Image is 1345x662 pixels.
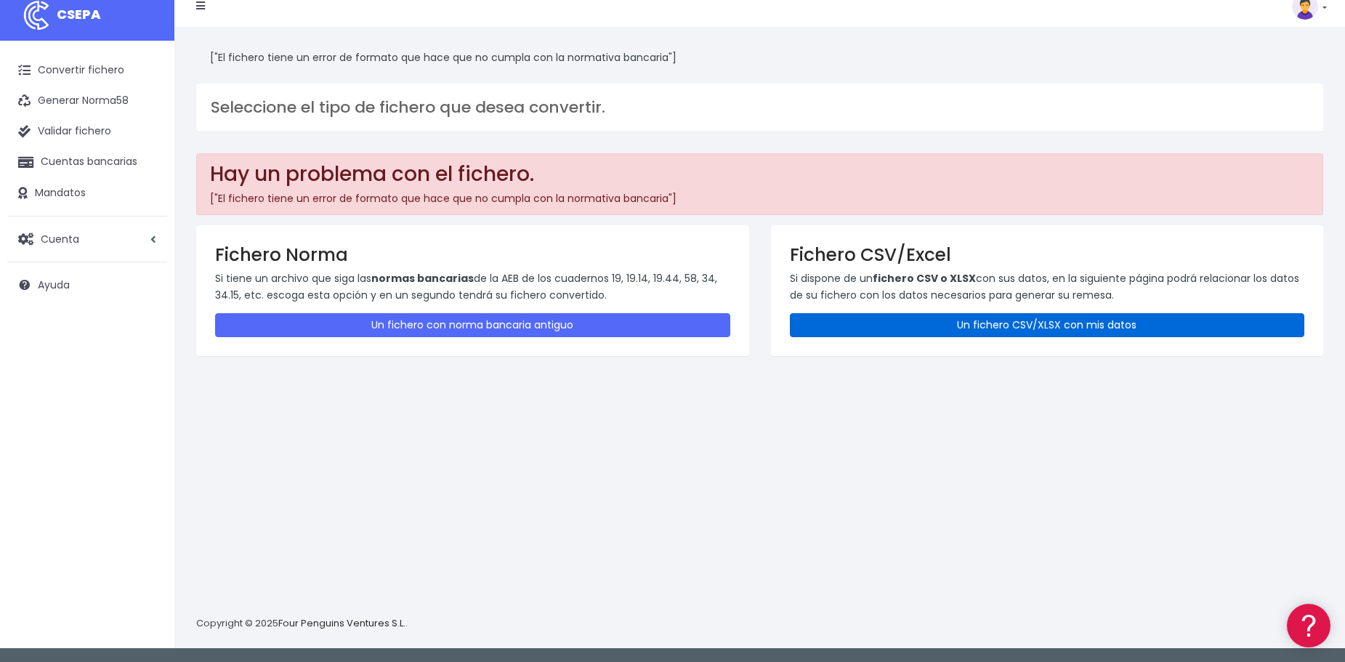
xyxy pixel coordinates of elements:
[215,313,730,337] a: Un fichero con norma bancaria antiguo
[790,270,1305,303] p: Si dispone de un con sus datos, en la siguiente página podrá relacionar los datos de su fichero c...
[790,244,1305,265] h3: Fichero CSV/Excel
[196,616,408,631] p: Copyright © 2025 .
[7,147,167,177] a: Cuentas bancarias
[211,98,1309,117] h3: Seleccione el tipo de fichero que desea convertir.
[41,231,79,246] span: Cuenta
[7,224,167,254] a: Cuenta
[215,270,730,303] p: Si tiene un archivo que siga las de la AEB de los cuadernos 19, 19.14, 19.44, 58, 34, 34.15, etc....
[7,270,167,300] a: Ayuda
[790,313,1305,337] a: Un fichero CSV/XLSX con mis datos
[7,116,167,147] a: Validar fichero
[873,271,976,286] strong: fichero CSV o XLSX
[7,178,167,209] a: Mandatos
[7,86,167,116] a: Generar Norma58
[278,616,405,630] a: Four Penguins Ventures S.L.
[38,278,70,292] span: Ayuda
[57,5,101,23] span: CSEPA
[7,55,167,86] a: Convertir fichero
[215,244,730,265] h3: Fichero Norma
[196,41,1323,73] div: ["El fichero tiene un error de formato que hace que no cumpla con la normativa bancaria"]
[210,162,1310,187] h2: Hay un problema con el fichero.
[196,153,1323,215] div: ["El fichero tiene un error de formato que hace que no cumpla con la normativa bancaria"]
[371,271,474,286] strong: normas bancarias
